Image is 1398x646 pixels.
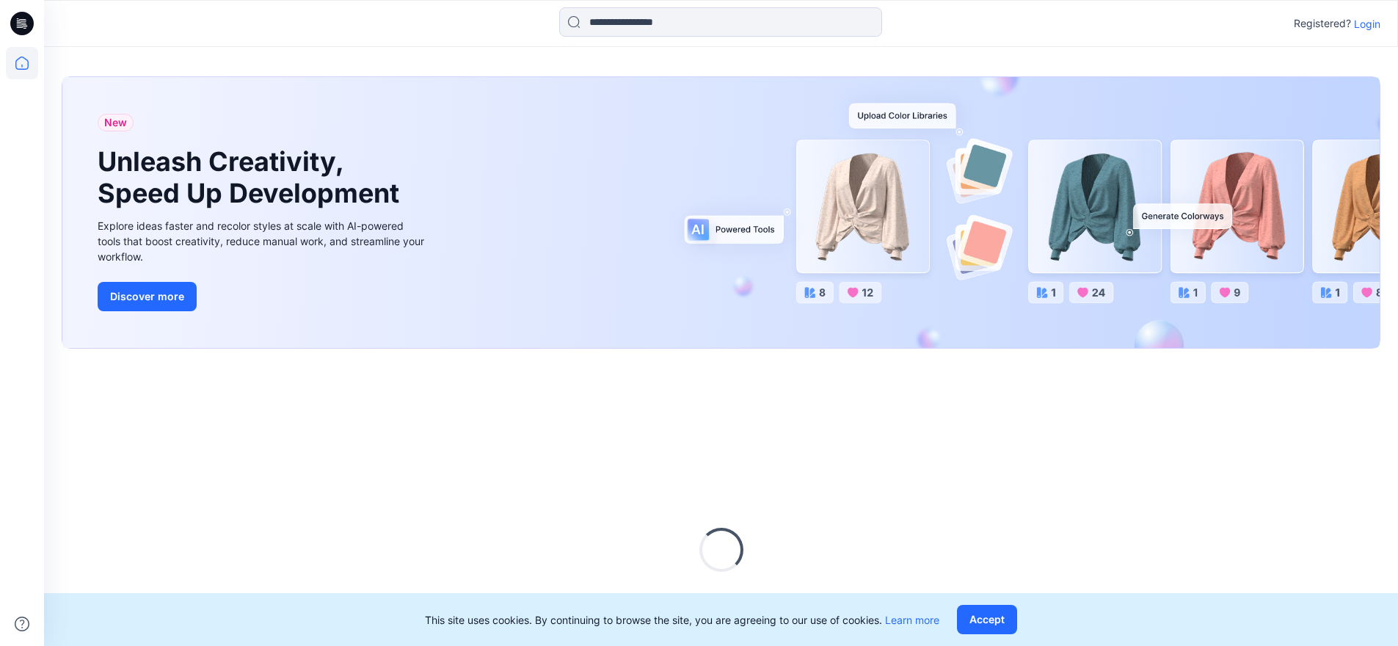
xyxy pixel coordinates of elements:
p: Login [1354,16,1380,32]
a: Learn more [885,614,939,626]
p: This site uses cookies. By continuing to browse the site, you are agreeing to our use of cookies. [425,612,939,628]
p: Registered? [1294,15,1351,32]
button: Discover more [98,282,197,311]
h1: Unleash Creativity, Speed Up Development [98,146,406,209]
span: New [104,114,127,131]
div: Explore ideas faster and recolor styles at scale with AI-powered tools that boost creativity, red... [98,218,428,264]
a: Discover more [98,282,428,311]
button: Accept [957,605,1017,634]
